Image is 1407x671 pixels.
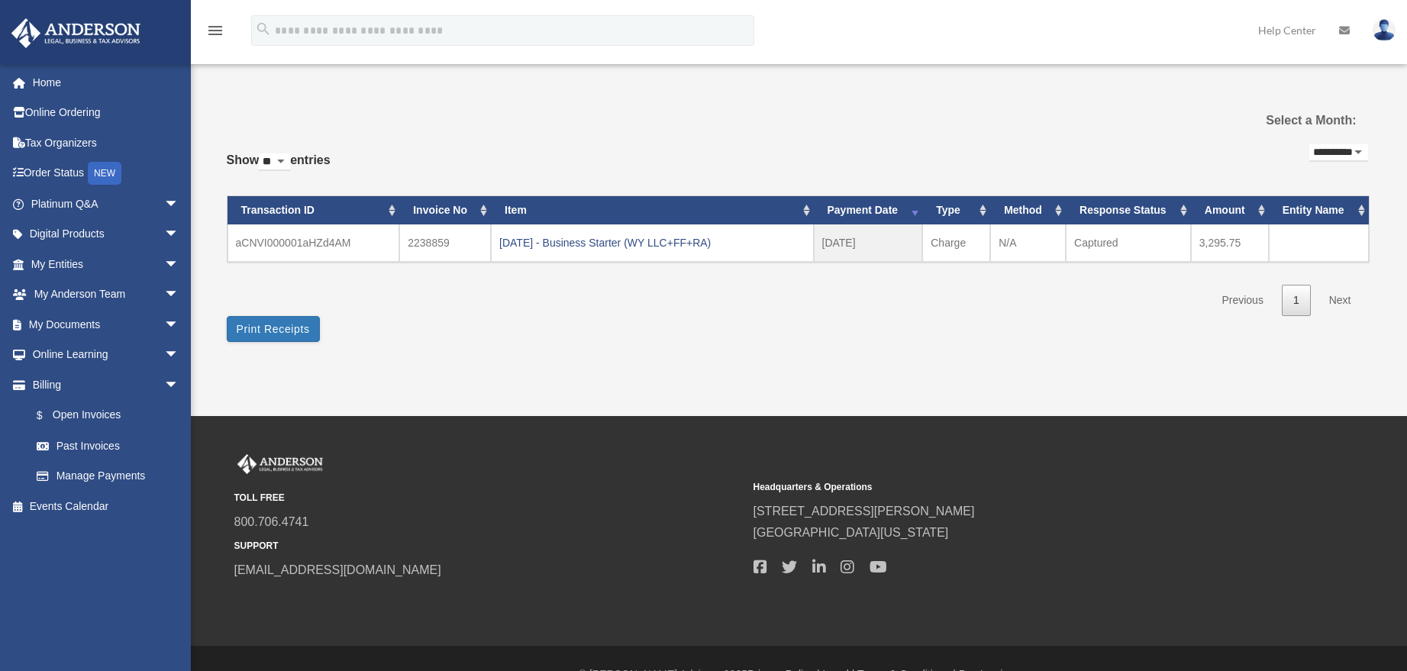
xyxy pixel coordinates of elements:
[21,400,202,431] a: $Open Invoices
[399,224,491,262] td: 2238859
[255,21,272,37] i: search
[1191,224,1269,262] td: 3,295.75
[228,196,400,224] th: Transaction ID: activate to sort column ascending
[814,224,923,262] td: [DATE]
[754,505,975,518] a: [STREET_ADDRESS][PERSON_NAME]
[814,196,923,224] th: Payment Date: activate to sort column ascending
[206,21,224,40] i: menu
[499,232,805,253] div: [DATE] - Business Starter (WY LLC+FF+RA)
[259,153,290,171] select: Showentries
[1066,196,1191,224] th: Response Status: activate to sort column ascending
[11,67,202,98] a: Home
[11,127,202,158] a: Tax Organizers
[227,316,320,342] button: Print Receipts
[754,479,1262,495] small: Headquarters & Operations
[11,491,202,521] a: Events Calendar
[1373,19,1396,41] img: User Pic
[45,406,53,425] span: $
[234,538,743,554] small: SUPPORT
[1282,285,1311,316] a: 1
[234,490,743,506] small: TOLL FREE
[164,309,195,340] span: arrow_drop_down
[228,224,400,262] td: aCNVI000001aHZd4AM
[1189,110,1356,131] label: Select a Month:
[164,249,195,280] span: arrow_drop_down
[491,196,813,224] th: Item: activate to sort column ascending
[164,340,195,371] span: arrow_drop_down
[88,162,121,185] div: NEW
[21,461,202,492] a: Manage Payments
[11,158,202,189] a: Order StatusNEW
[1210,285,1274,316] a: Previous
[234,563,441,576] a: [EMAIL_ADDRESS][DOMAIN_NAME]
[1269,196,1369,224] th: Entity Name: activate to sort column ascending
[164,279,195,311] span: arrow_drop_down
[164,189,195,220] span: arrow_drop_down
[11,249,202,279] a: My Entitiesarrow_drop_down
[754,526,949,539] a: [GEOGRAPHIC_DATA][US_STATE]
[1318,285,1363,316] a: Next
[11,98,202,128] a: Online Ordering
[7,18,145,48] img: Anderson Advisors Platinum Portal
[11,369,202,400] a: Billingarrow_drop_down
[234,515,309,528] a: 800.706.4741
[234,454,326,474] img: Anderson Advisors Platinum Portal
[990,224,1066,262] td: N/A
[11,279,202,310] a: My Anderson Teamarrow_drop_down
[11,219,202,250] a: Digital Productsarrow_drop_down
[206,27,224,40] a: menu
[164,369,195,401] span: arrow_drop_down
[922,196,990,224] th: Type: activate to sort column ascending
[1191,196,1269,224] th: Amount: activate to sort column ascending
[164,219,195,250] span: arrow_drop_down
[21,431,195,461] a: Past Invoices
[399,196,491,224] th: Invoice No: activate to sort column ascending
[11,309,202,340] a: My Documentsarrow_drop_down
[1066,224,1191,262] td: Captured
[990,196,1066,224] th: Method: activate to sort column ascending
[227,150,331,186] label: Show entries
[922,224,990,262] td: Charge
[11,189,202,219] a: Platinum Q&Aarrow_drop_down
[11,340,202,370] a: Online Learningarrow_drop_down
